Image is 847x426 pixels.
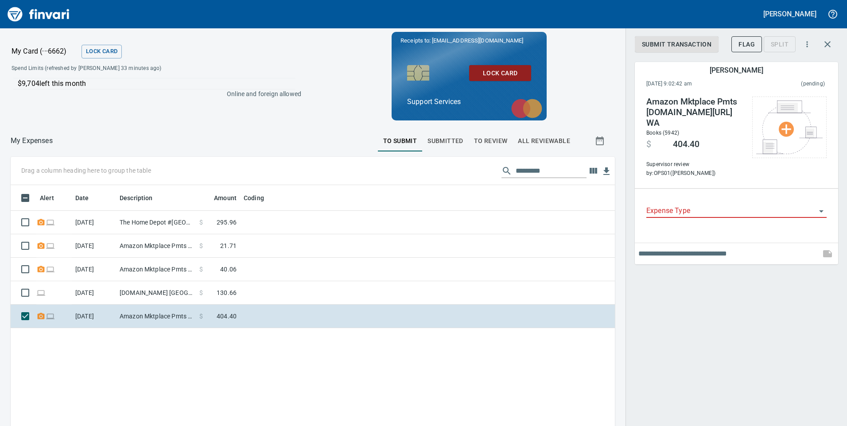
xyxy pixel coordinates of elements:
[400,36,538,45] p: Receipts to:
[46,266,55,272] span: Online transaction
[646,160,743,178] span: Supervisor review by: OPS01 ([PERSON_NAME])
[217,312,237,321] span: 404.40
[116,234,196,258] td: Amazon Mktplace Pmts [DOMAIN_NAME][URL] WA
[72,211,116,234] td: [DATE]
[474,136,508,147] span: To Review
[40,193,54,203] span: Alert
[12,64,230,73] span: Spend Limits (refreshed by [PERSON_NAME] 33 minutes ago)
[116,258,196,281] td: Amazon Mktplace Pmts [DOMAIN_NAME][URL] WA
[120,193,164,203] span: Description
[217,218,237,227] span: 295.96
[763,9,816,19] h5: [PERSON_NAME]
[199,288,203,297] span: $
[75,193,89,203] span: Date
[507,94,547,123] img: mastercard.svg
[731,36,762,53] button: Flag
[72,305,116,328] td: [DATE]
[36,266,46,272] span: Receipt Required
[646,97,743,128] h4: Amazon Mktplace Pmts [DOMAIN_NAME][URL] WA
[46,243,55,248] span: Online transaction
[635,36,719,53] button: Submit Transaction
[72,281,116,305] td: [DATE]
[646,80,746,89] span: [DATE] 9:02:42 am
[600,165,613,178] button: Download table
[199,241,203,250] span: $
[72,258,116,281] td: [DATE]
[86,46,117,57] span: Lock Card
[116,305,196,328] td: Amazon Mktplace Pmts [DOMAIN_NAME][URL] WA
[40,193,66,203] span: Alert
[817,243,838,264] span: This records your note into the expense
[220,265,237,274] span: 40.06
[21,166,151,175] p: Drag a column heading here to group the table
[469,65,531,81] button: Lock Card
[642,39,711,50] span: Submit Transaction
[36,219,46,225] span: Receipt Required
[761,7,819,21] button: [PERSON_NAME]
[11,136,53,146] nav: breadcrumb
[202,193,237,203] span: Amount
[46,219,55,225] span: Online transaction
[646,139,651,150] span: $
[518,136,570,147] span: All Reviewable
[5,4,72,25] img: Finvari
[815,205,828,217] button: Open
[797,35,817,54] button: More
[746,80,825,89] span: This charge has not been settled by the merchant yet. This usually takes a couple of days but in ...
[36,243,46,248] span: Receipt Required
[82,45,122,58] button: Lock Card
[199,312,203,321] span: $
[120,193,153,203] span: Description
[407,97,531,107] p: Support Services
[817,34,838,55] button: Close transaction
[244,193,276,203] span: Coding
[427,136,463,147] span: Submitted
[199,218,203,227] span: $
[587,164,600,178] button: Choose columns to display
[75,193,101,203] span: Date
[710,66,763,75] h5: [PERSON_NAME]
[244,193,264,203] span: Coding
[756,101,823,154] img: Select file
[646,130,679,136] span: Books (5942)
[431,36,524,45] span: [EMAIL_ADDRESS][DOMAIN_NAME]
[383,136,417,147] span: To Submit
[4,89,301,98] p: Online and foreign allowed
[116,211,196,234] td: The Home Depot #[GEOGRAPHIC_DATA]
[673,139,699,150] span: 404.40
[18,78,295,89] p: $9,704 left this month
[36,313,46,319] span: Receipt Required
[116,281,196,305] td: [DOMAIN_NAME] [GEOGRAPHIC_DATA]
[36,290,46,295] span: Online transaction
[217,288,237,297] span: 130.66
[476,68,524,79] span: Lock Card
[214,193,237,203] span: Amount
[11,136,53,146] p: My Expenses
[12,46,78,57] p: My Card (···6662)
[220,241,237,250] span: 21.71
[46,313,55,319] span: Online transaction
[199,265,203,274] span: $
[587,130,615,151] button: Show transactions within a particular date range
[738,39,755,50] span: Flag
[764,40,796,47] div: Transaction still pending, cannot split yet. It usually takes 2-3 days for a merchant to settle a...
[72,234,116,258] td: [DATE]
